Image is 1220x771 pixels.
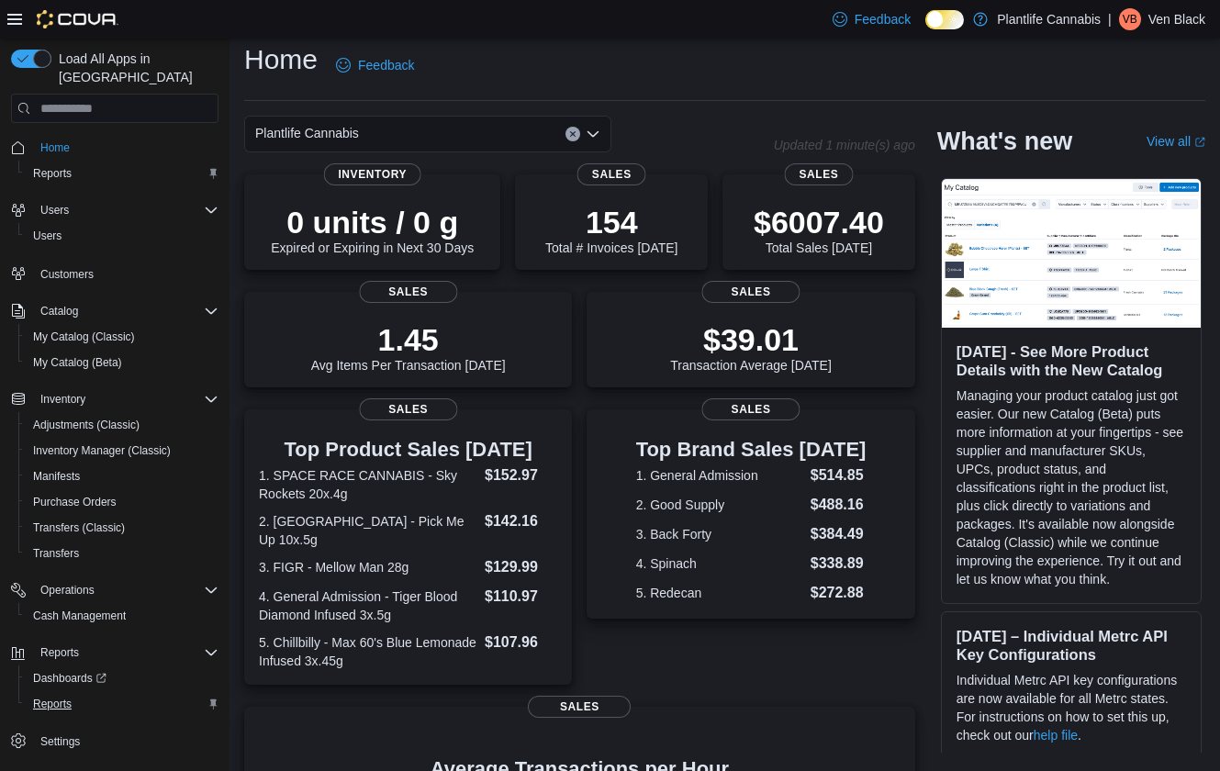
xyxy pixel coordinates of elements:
span: Cash Management [26,605,218,627]
span: Dashboards [33,671,106,686]
span: Feedback [855,10,911,28]
span: Transfers [33,546,79,561]
dd: $272.88 [811,582,867,604]
span: Load All Apps in [GEOGRAPHIC_DATA] [51,50,218,86]
span: Sales [577,163,646,185]
span: Home [40,140,70,155]
button: My Catalog (Classic) [18,324,226,350]
a: Users [26,225,69,247]
a: Feedback [825,1,918,38]
p: 1.45 [311,321,506,358]
a: Purchase Orders [26,491,124,513]
span: Manifests [33,469,80,484]
dd: $338.89 [811,553,867,575]
span: Customers [33,262,218,285]
button: Reports [18,161,226,186]
a: Inventory Manager (Classic) [26,440,178,462]
h3: [DATE] - See More Product Details with the New Catalog [957,342,1186,379]
span: Inventory Manager (Classic) [33,443,171,458]
span: Plantlife Cannabis [255,122,359,144]
p: $6007.40 [754,204,884,240]
span: Manifests [26,465,218,487]
dd: $488.16 [811,494,867,516]
button: Customers [4,260,226,286]
button: Clear input [565,127,580,141]
div: Expired or Expiring in Next 30 Days [271,204,474,255]
a: Reports [26,693,79,715]
span: Sales [359,281,457,303]
dt: 4. Spinach [636,554,803,573]
span: Users [26,225,218,247]
a: Transfers [26,542,86,564]
button: Open list of options [586,127,600,141]
p: $39.01 [670,321,832,358]
span: Settings [33,730,218,753]
dt: 5. Chillbilly - Max 60's Blue Lemonade Infused 3x.45g [259,633,477,670]
dd: $384.49 [811,523,867,545]
span: Home [33,136,218,159]
span: Inventory [33,388,218,410]
button: Adjustments (Classic) [18,412,226,438]
div: Total # Invoices [DATE] [545,204,677,255]
button: Operations [4,577,226,603]
span: Inventory Manager (Classic) [26,440,218,462]
span: Customers [40,267,94,282]
span: My Catalog (Beta) [26,352,218,374]
div: Avg Items Per Transaction [DATE] [311,321,506,373]
input: Dark Mode [925,10,964,29]
p: | [1108,8,1112,30]
span: Sales [359,398,457,420]
a: Dashboards [26,667,114,689]
button: Transfers [18,541,226,566]
span: VB [1123,8,1137,30]
button: My Catalog (Beta) [18,350,226,375]
span: Reports [40,645,79,660]
button: Catalog [4,298,226,324]
a: Settings [33,731,87,753]
span: Reports [33,166,72,181]
dt: 3. Back Forty [636,525,803,543]
span: Adjustments (Classic) [33,418,140,432]
a: Reports [26,162,79,184]
a: Customers [33,263,101,285]
button: Purchase Orders [18,489,226,515]
p: Managing your product catalog just got easier. Our new Catalog (Beta) puts more information at yo... [957,386,1186,588]
div: Total Sales [DATE] [754,204,884,255]
button: Inventory [33,388,93,410]
button: Inventory [4,386,226,412]
button: Catalog [33,300,85,322]
dt: 4. General Admission - Tiger Blood Diamond Infused 3x.5g [259,587,477,624]
dd: $107.96 [485,631,557,654]
dt: 1. SPACE RACE CANNABIS - Sky Rockets 20x.4g [259,466,477,503]
div: Ven Black [1119,8,1141,30]
button: Manifests [18,464,226,489]
span: Transfers (Classic) [26,517,218,539]
span: Reports [33,642,218,664]
dt: 3. FIGR - Mellow Man 28g [259,558,477,576]
h3: Top Brand Sales [DATE] [636,439,867,461]
span: Users [40,203,69,218]
button: Inventory Manager (Classic) [18,438,226,464]
button: Users [4,197,226,223]
dt: 1. General Admission [636,466,803,485]
a: Adjustments (Classic) [26,414,147,436]
img: Cova [37,10,118,28]
span: My Catalog (Beta) [33,355,122,370]
p: 154 [545,204,677,240]
span: Purchase Orders [33,495,117,509]
button: Users [33,199,76,221]
h1: Home [244,41,318,78]
dt: 2. [GEOGRAPHIC_DATA] - Pick Me Up 10x.5g [259,512,477,549]
a: Feedback [329,47,421,84]
span: Operations [40,583,95,598]
div: Transaction Average [DATE] [670,321,832,373]
p: Updated 1 minute(s) ago [774,138,915,152]
span: Inventory [323,163,421,185]
a: Transfers (Classic) [26,517,132,539]
a: My Catalog (Beta) [26,352,129,374]
p: Ven Black [1148,8,1205,30]
h2: What's new [937,127,1072,156]
button: Home [4,134,226,161]
dd: $514.85 [811,464,867,486]
span: Purchase Orders [26,491,218,513]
